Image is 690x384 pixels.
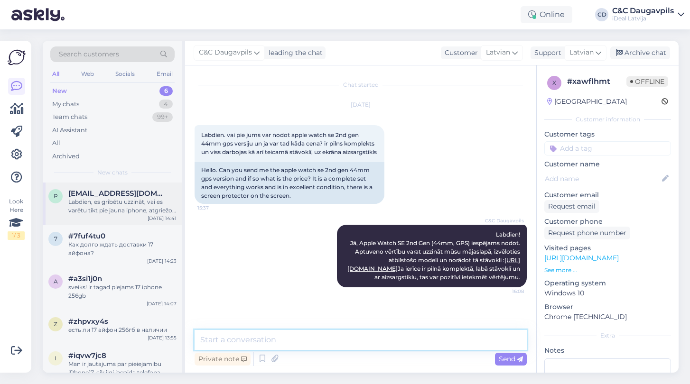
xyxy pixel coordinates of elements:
[195,81,527,89] div: Chat started
[113,68,137,80] div: Socials
[52,86,67,96] div: New
[52,152,80,161] div: Archived
[159,86,173,96] div: 6
[486,47,510,58] span: Latvian
[159,100,173,109] div: 4
[626,76,668,87] span: Offline
[488,288,524,295] span: 16:08
[201,131,377,155] span: Labdien. vai pie jums var nodot apple watch se 2nd gen 44mm gps versiju un ja var tad kāda cena? ...
[195,353,251,366] div: Private note
[544,129,671,139] p: Customer tags
[569,47,594,58] span: Latvian
[68,240,177,257] div: Как долго ждать доставки 17 айфона?
[544,141,671,155] input: Add a tag
[68,189,167,198] span: poznakspatriks20@gmail.com
[68,283,177,300] div: sveiks! ir tagad piejams 17 iphone 256gb
[97,168,128,177] span: New chats
[265,48,323,58] div: leading the chat
[54,320,57,328] span: z
[544,312,671,322] p: Chrome [TECHNICAL_ID]
[547,97,627,107] div: [GEOGRAPHIC_DATA]
[544,243,671,253] p: Visited pages
[147,300,177,307] div: [DATE] 14:07
[544,200,599,213] div: Request email
[59,49,119,59] span: Search customers
[544,266,671,274] p: See more ...
[612,7,684,22] a: C&C DaugavpilsiDeal Latvija
[54,192,58,200] span: p
[544,159,671,169] p: Customer name
[610,46,670,59] div: Archive chat
[531,48,561,58] div: Support
[195,101,527,109] div: [DATE]
[544,190,671,200] p: Customer email
[52,138,60,148] div: All
[52,126,87,135] div: AI Assistant
[197,204,233,211] span: 15:37
[68,326,177,334] div: есть ли 17 айфон 256гб в наличии
[544,254,619,262] a: [URL][DOMAIN_NAME]
[567,76,626,87] div: # xawflhmt
[50,68,61,80] div: All
[544,278,671,288] p: Operating system
[79,68,96,80] div: Web
[68,198,177,215] div: Labdien, es gribētu uzzināt, vai es varētu tikt pie jauna iphone, atgriežot savu pašreizējo iphon...
[545,174,660,184] input: Add name
[544,288,671,298] p: Windows 10
[54,278,58,285] span: a
[552,79,556,86] span: x
[595,8,608,21] div: CD
[544,302,671,312] p: Browser
[68,317,108,326] span: #zhpvxy4s
[68,351,106,360] span: #iqvw7jc8
[612,15,674,22] div: iDeal Latvija
[544,331,671,340] div: Extra
[54,235,57,242] span: 7
[544,217,671,227] p: Customer phone
[68,232,105,240] span: #7fuf4tu0
[544,346,671,356] p: Notes
[199,47,252,58] span: C&C Daugavpils
[152,112,173,122] div: 99+
[52,112,87,122] div: Team chats
[147,257,177,265] div: [DATE] 14:23
[68,274,102,283] span: #a3si1j0n
[8,231,25,240] div: 1 / 3
[544,227,630,239] div: Request phone number
[8,48,26,66] img: Askly Logo
[8,197,25,240] div: Look Here
[155,68,175,80] div: Email
[612,7,674,15] div: C&C Daugavpils
[544,115,671,124] div: Customer information
[521,6,572,23] div: Online
[148,215,177,222] div: [DATE] 14:41
[52,100,79,109] div: My chats
[499,355,523,363] span: Send
[68,360,177,377] div: Man ir jautajums par pieiejamibu iPhone17, cik ilgi jagaida telefona piegadi ?
[55,355,56,362] span: i
[195,162,384,204] div: Hello. Can you send me the apple watch se 2nd gen 44mm gps version and if so what is the price? I...
[485,217,524,224] span: C&C Daugavpils
[441,48,478,58] div: Customer
[148,334,177,341] div: [DATE] 13:55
